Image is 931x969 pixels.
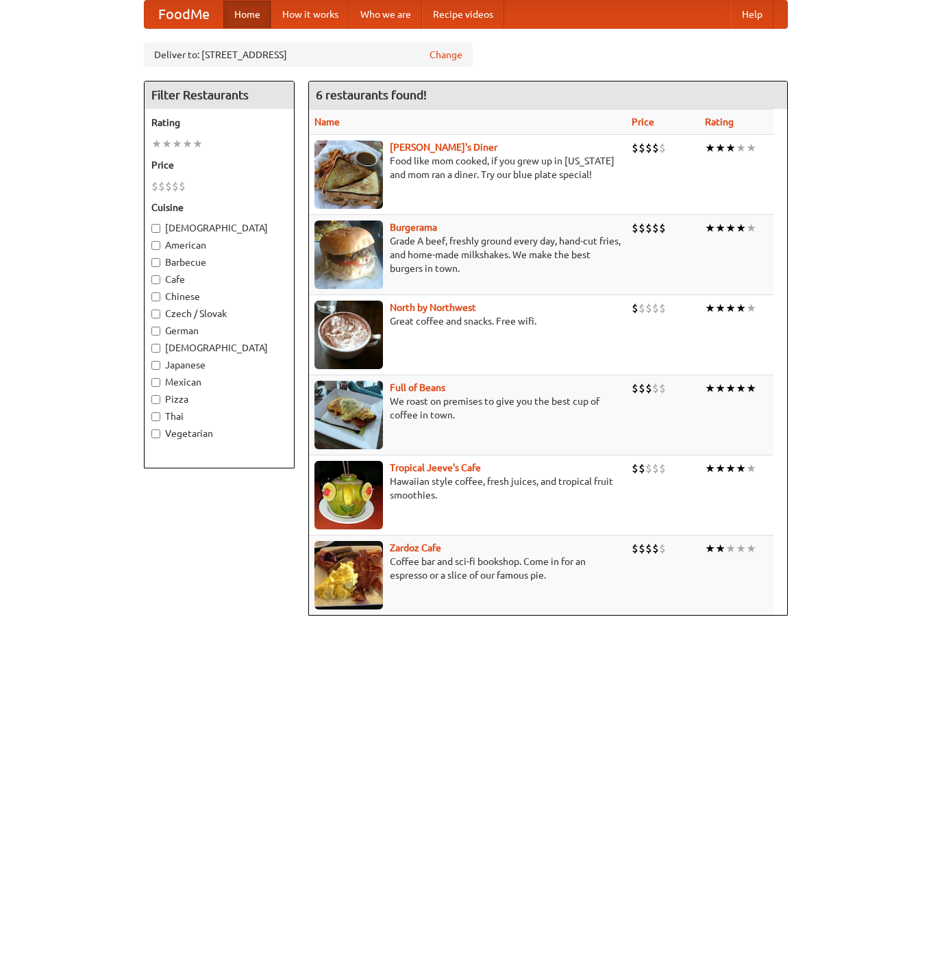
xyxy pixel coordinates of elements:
[151,341,287,355] label: [DEMOGRAPHIC_DATA]
[179,179,186,194] li: $
[638,461,645,476] li: $
[151,327,160,336] input: German
[390,542,441,553] b: Zardoz Cafe
[151,358,287,372] label: Japanese
[314,154,621,181] p: Food like mom cooked, if you grew up in [US_STATE] and mom ran a diner. Try our blue plate special!
[632,116,654,127] a: Price
[151,241,160,250] input: American
[151,410,287,423] label: Thai
[151,273,287,286] label: Cafe
[725,221,736,236] li: ★
[314,221,383,289] img: burgerama.jpg
[715,301,725,316] li: ★
[715,221,725,236] li: ★
[316,88,427,101] ng-pluralize: 6 restaurants found!
[314,475,621,502] p: Hawaiian style coffee, fresh juices, and tropical fruit smoothies.
[652,301,659,316] li: $
[314,140,383,209] img: sallys.jpg
[632,381,638,396] li: $
[638,381,645,396] li: $
[390,222,437,233] a: Burgerama
[652,221,659,236] li: $
[314,314,621,328] p: Great coffee and snacks. Free wifi.
[390,142,497,153] b: [PERSON_NAME]'s Diner
[659,381,666,396] li: $
[151,221,287,235] label: [DEMOGRAPHIC_DATA]
[659,461,666,476] li: $
[659,301,666,316] li: $
[314,461,383,529] img: jeeves.jpg
[151,224,160,233] input: [DEMOGRAPHIC_DATA]
[151,255,287,269] label: Barbecue
[632,461,638,476] li: $
[390,462,481,473] a: Tropical Jeeve's Cafe
[638,221,645,236] li: $
[638,301,645,316] li: $
[715,140,725,155] li: ★
[652,461,659,476] li: $
[705,381,715,396] li: ★
[165,179,172,194] li: $
[151,392,287,406] label: Pizza
[725,461,736,476] li: ★
[314,394,621,422] p: We roast on premises to give you the best cup of coffee in town.
[645,301,652,316] li: $
[725,140,736,155] li: ★
[652,140,659,155] li: $
[715,461,725,476] li: ★
[705,301,715,316] li: ★
[725,381,736,396] li: ★
[705,541,715,556] li: ★
[645,221,652,236] li: $
[151,290,287,303] label: Chinese
[430,48,462,62] a: Change
[715,541,725,556] li: ★
[632,301,638,316] li: $
[151,378,160,387] input: Mexican
[746,461,756,476] li: ★
[151,324,287,338] label: German
[162,136,172,151] li: ★
[705,461,715,476] li: ★
[645,541,652,556] li: $
[151,307,287,320] label: Czech / Slovak
[151,344,160,353] input: [DEMOGRAPHIC_DATA]
[659,140,666,155] li: $
[659,541,666,556] li: $
[736,541,746,556] li: ★
[645,140,652,155] li: $
[223,1,271,28] a: Home
[632,140,638,155] li: $
[151,258,160,267] input: Barbecue
[151,292,160,301] input: Chinese
[151,158,287,172] h5: Price
[632,221,638,236] li: $
[746,221,756,236] li: ★
[736,381,746,396] li: ★
[390,302,476,313] b: North by Northwest
[705,221,715,236] li: ★
[645,381,652,396] li: $
[715,381,725,396] li: ★
[652,381,659,396] li: $
[314,116,340,127] a: Name
[731,1,773,28] a: Help
[271,1,349,28] a: How it works
[314,301,383,369] img: north.jpg
[638,541,645,556] li: $
[151,427,287,440] label: Vegetarian
[725,301,736,316] li: ★
[652,541,659,556] li: $
[638,140,645,155] li: $
[390,382,445,393] a: Full of Beans
[151,116,287,129] h5: Rating
[151,429,160,438] input: Vegetarian
[193,136,203,151] li: ★
[645,461,652,476] li: $
[746,140,756,155] li: ★
[151,201,287,214] h5: Cuisine
[172,179,179,194] li: $
[151,395,160,404] input: Pizza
